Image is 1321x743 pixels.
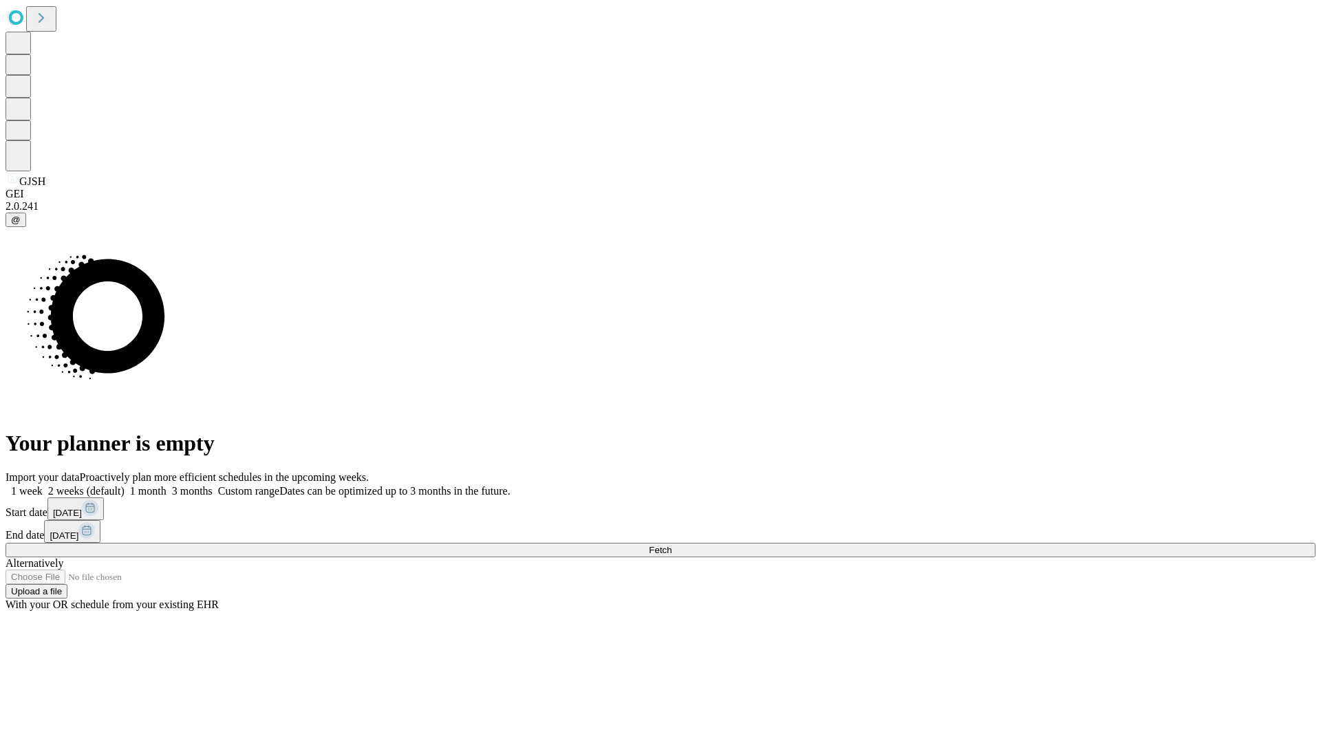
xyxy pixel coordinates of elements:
button: [DATE] [47,497,104,520]
span: 2 weeks (default) [48,485,125,497]
button: @ [6,213,26,227]
span: 3 months [172,485,213,497]
h1: Your planner is empty [6,431,1315,456]
div: End date [6,520,1315,543]
div: GEI [6,188,1315,200]
span: @ [11,215,21,225]
span: [DATE] [50,530,78,541]
span: Dates can be optimized up to 3 months in the future. [279,485,510,497]
span: [DATE] [53,508,82,518]
span: Import your data [6,471,80,483]
span: GJSH [19,175,45,187]
span: Alternatively [6,557,63,569]
div: 2.0.241 [6,200,1315,213]
button: [DATE] [44,520,100,543]
span: 1 month [130,485,167,497]
span: Fetch [649,545,672,555]
button: Upload a file [6,584,67,599]
span: Proactively plan more efficient schedules in the upcoming weeks. [80,471,369,483]
span: Custom range [218,485,279,497]
span: 1 week [11,485,43,497]
span: With your OR schedule from your existing EHR [6,599,219,610]
button: Fetch [6,543,1315,557]
div: Start date [6,497,1315,520]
